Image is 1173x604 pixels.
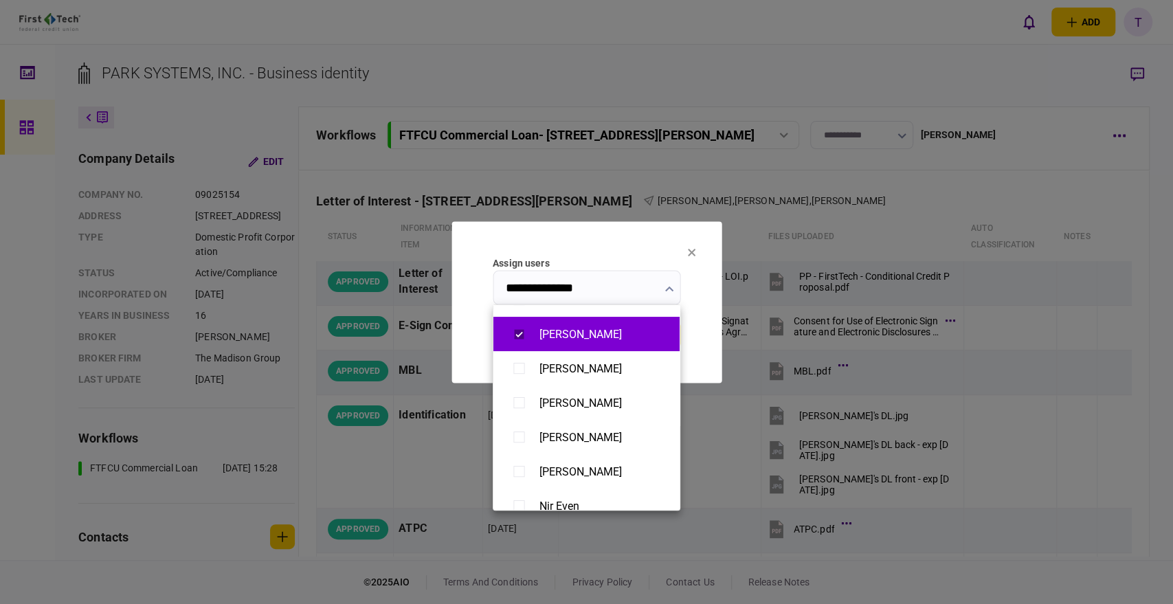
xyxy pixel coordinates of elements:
[539,362,622,375] div: [PERSON_NAME]
[539,465,622,478] div: [PERSON_NAME]
[507,425,666,449] button: [PERSON_NAME]
[507,391,666,415] button: [PERSON_NAME]
[507,460,666,484] button: [PERSON_NAME]
[507,494,666,518] button: Nir Even
[539,500,579,513] div: Nir Even
[507,357,666,381] button: [PERSON_NAME]
[539,431,622,444] div: [PERSON_NAME]
[507,322,666,346] button: [PERSON_NAME]
[539,328,622,341] div: [PERSON_NAME]
[539,396,622,410] div: [PERSON_NAME]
